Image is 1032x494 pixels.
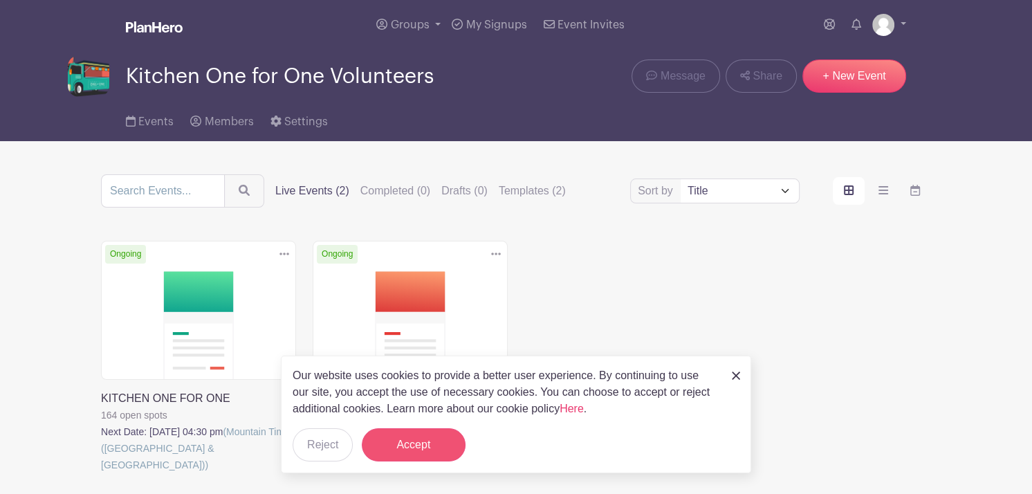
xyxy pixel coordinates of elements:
a: Here [560,403,584,414]
a: Members [190,97,253,141]
span: Groups [391,19,430,30]
label: Templates (2) [499,183,566,199]
a: Events [126,97,174,141]
img: truck.png [68,55,109,97]
span: Event Invites [558,19,625,30]
a: + New Event [802,60,906,93]
div: order and view [833,177,931,205]
input: Search Events... [101,174,225,208]
button: Reject [293,428,353,461]
span: Share [753,68,782,84]
a: Message [632,60,719,93]
span: Settings [284,116,328,127]
label: Live Events (2) [275,183,349,199]
span: My Signups [466,19,527,30]
span: Members [205,116,254,127]
img: logo_white-6c42ec7e38ccf1d336a20a19083b03d10ae64f83f12c07503d8b9e83406b4c7d.svg [126,21,183,33]
label: Completed (0) [360,183,430,199]
span: Events [138,116,174,127]
img: default-ce2991bfa6775e67f084385cd625a349d9dcbb7a52a09fb2fda1e96e2d18dcdb.png [872,14,894,36]
p: Our website uses cookies to provide a better user experience. By continuing to use our site, you ... [293,367,717,417]
div: filters [275,183,566,199]
button: Accept [362,428,466,461]
a: Share [726,60,797,93]
span: Message [661,68,706,84]
label: Drafts (0) [441,183,488,199]
span: Kitchen One for One Volunteers [126,65,434,88]
img: close_button-5f87c8562297e5c2d7936805f587ecaba9071eb48480494691a3f1689db116b3.svg [732,372,740,380]
a: Settings [270,97,328,141]
label: Sort by [638,183,677,199]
